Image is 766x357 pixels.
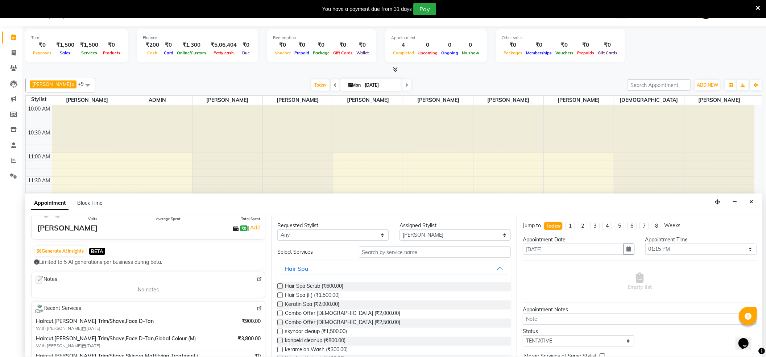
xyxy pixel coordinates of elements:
[523,222,541,229] div: Jump to
[162,50,175,55] span: Card
[89,248,105,255] span: BETA
[684,96,754,105] span: [PERSON_NAME]
[32,81,71,87] span: [PERSON_NAME]
[263,96,333,105] span: [PERSON_NAME]
[502,35,619,41] div: Other sales
[273,41,293,49] div: ₹0
[473,96,543,105] span: [PERSON_NAME]
[36,343,127,349] span: With [PERSON_NAME] [DATE]
[566,222,575,230] li: 1
[27,129,52,137] div: 10:30 AM
[322,5,412,13] div: You have a payment due from 31 days
[695,80,720,90] button: ADD NEW
[596,41,619,49] div: ₹0
[175,41,208,49] div: ₹1,300
[293,41,311,49] div: ₹0
[285,310,401,319] span: Combo Offer [DEMOGRAPHIC_DATA] (₹2,000.00)
[240,225,248,231] span: ₹0
[627,79,691,91] input: Search Appointment
[37,223,98,233] div: [PERSON_NAME]
[578,222,587,230] li: 2
[664,222,680,229] div: Weeks
[391,35,481,41] div: Appointment
[248,223,262,232] span: |
[439,50,460,55] span: Ongoing
[554,41,575,49] div: ₹0
[311,41,331,49] div: ₹0
[88,216,97,221] span: Visits
[175,50,208,55] span: Online/Custom
[615,222,624,230] li: 5
[363,80,399,91] input: 2025-09-01
[277,222,389,229] div: Requested Stylist
[27,177,52,184] div: 11:30 AM
[146,50,160,55] span: Cash
[36,335,204,343] span: Haircut,[PERSON_NAME] Trim/Shave,Face D-Tan,Global Colour (M)
[241,216,260,221] span: Total Spent
[272,248,353,256] div: Select Services
[122,96,192,105] span: ADMIN
[31,197,69,210] span: Appointment
[311,79,330,91] span: Today
[460,41,481,49] div: 0
[603,222,612,230] li: 4
[26,96,52,103] div: Stylist
[546,222,561,230] div: Today
[208,41,240,49] div: ₹5,06,404
[79,50,99,55] span: Services
[544,96,614,105] span: [PERSON_NAME]
[156,216,181,221] span: Average Spent
[590,222,600,230] li: 3
[524,50,554,55] span: Memberships
[285,319,401,328] span: Combo Offer [DEMOGRAPHIC_DATA] (₹2,500.00)
[71,81,74,87] a: x
[27,105,52,113] div: 10:00 AM
[77,200,103,206] span: Block Time
[162,41,175,49] div: ₹0
[36,317,204,325] span: Haircut,[PERSON_NAME] Trim/Shave,Face D-Tan
[77,41,101,49] div: ₹1,500
[31,41,53,49] div: ₹0
[391,50,416,55] span: Completed
[523,244,624,255] input: yyyy-mm-dd
[554,50,575,55] span: Vouchers
[502,50,524,55] span: Packages
[34,275,57,285] span: Notes
[627,222,637,230] li: 6
[523,236,634,244] div: Appointment Date
[697,82,718,88] span: ADD NEW
[285,291,340,300] span: Hair Spa (F) (₹1,500.00)
[523,328,634,335] div: Status
[240,50,252,55] span: Due
[31,35,122,41] div: Total
[575,41,596,49] div: ₹0
[285,264,309,273] div: Hair Spa
[331,41,355,49] div: ₹0
[36,325,127,332] span: With [PERSON_NAME] [DATE]
[460,50,481,55] span: No show
[746,196,757,208] button: Close
[34,304,81,313] span: Recent Services
[35,246,86,256] button: Generate AI Insights
[242,317,261,325] span: ₹900.00
[311,50,331,55] span: Package
[346,82,363,88] span: Mon
[212,50,236,55] span: Petty cash
[34,258,262,266] div: Limited to 5 AI generations per business during beta.
[273,35,370,41] div: Redemption
[403,96,473,105] span: [PERSON_NAME]
[101,50,122,55] span: Products
[391,41,416,49] div: 4
[333,96,403,105] span: [PERSON_NAME]
[138,286,159,294] span: No notes
[416,41,439,49] div: 0
[285,346,348,355] span: keramelon Wash (₹300.00)
[355,50,370,55] span: Wallet
[101,41,122,49] div: ₹0
[416,50,439,55] span: Upcoming
[524,41,554,49] div: ₹0
[652,222,661,230] li: 8
[614,96,684,105] span: [DEMOGRAPHIC_DATA]
[285,328,347,337] span: skyndor cleaup (₹1,500.00)
[439,41,460,49] div: 0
